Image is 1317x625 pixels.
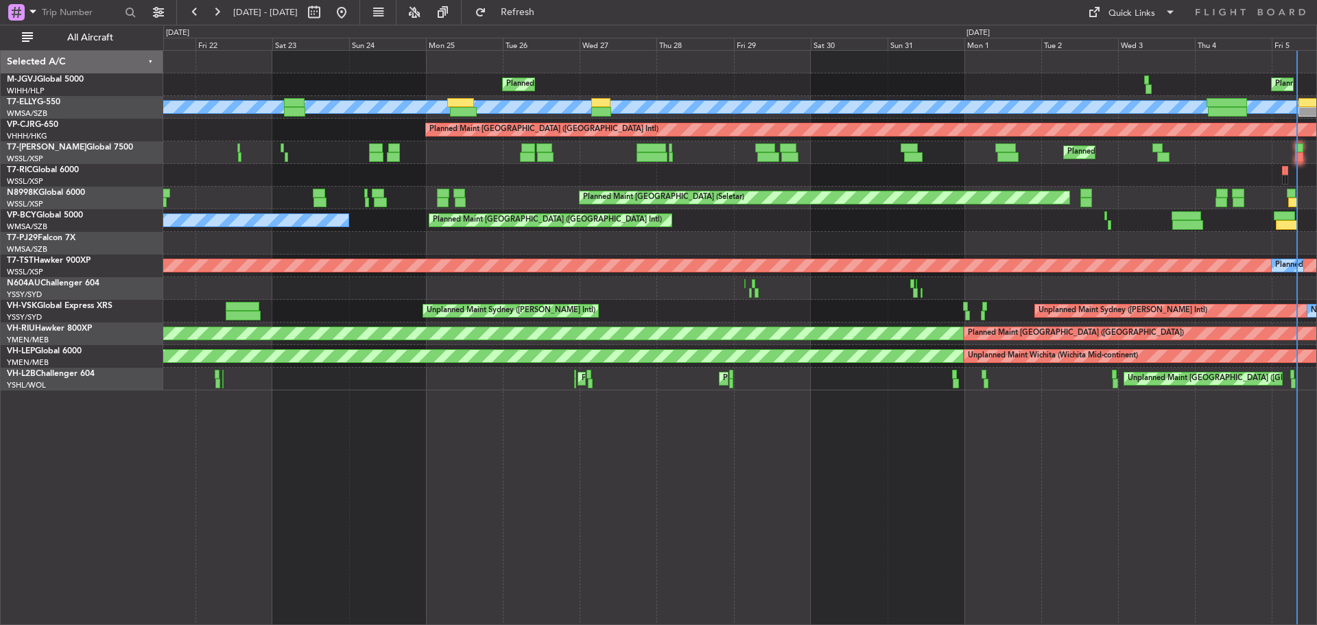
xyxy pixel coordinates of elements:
[7,98,60,106] a: T7-ELLYG-550
[7,257,91,265] a: T7-TSTHawker 900XP
[7,143,86,152] span: T7-[PERSON_NAME]
[7,347,82,355] a: VH-LEPGlobal 6000
[7,108,47,119] a: WMSA/SZB
[7,86,45,96] a: WIHH/HLP
[7,347,35,355] span: VH-LEP
[1118,38,1195,50] div: Wed 3
[7,302,37,310] span: VH-VSK
[7,380,46,390] a: YSHL/WOL
[7,211,36,220] span: VP-BCY
[503,38,580,50] div: Tue 26
[7,75,37,84] span: M-JGVJ
[7,222,47,232] a: WMSA/SZB
[7,325,92,333] a: VH-RIUHawker 800XP
[1195,38,1272,50] div: Thu 4
[1039,300,1207,321] div: Unplanned Maint Sydney ([PERSON_NAME] Intl)
[7,335,49,345] a: YMEN/MEB
[7,154,43,164] a: WSSL/XSP
[583,187,744,208] div: Planned Maint [GEOGRAPHIC_DATA] (Seletar)
[7,211,83,220] a: VP-BCYGlobal 5000
[580,38,656,50] div: Wed 27
[468,1,551,23] button: Refresh
[7,279,99,287] a: N604AUChallenger 604
[7,312,42,322] a: YSSY/SYD
[7,234,75,242] a: T7-PJ29Falcon 7X
[811,38,888,50] div: Sat 30
[489,8,547,17] span: Refresh
[42,2,121,23] input: Trip Number
[7,189,38,197] span: N8998K
[433,210,662,231] div: Planned Maint [GEOGRAPHIC_DATA] ([GEOGRAPHIC_DATA] Intl)
[1081,1,1183,23] button: Quick Links
[7,166,79,174] a: T7-RICGlobal 6000
[15,27,149,49] button: All Aircraft
[1067,142,1202,163] div: Planned Maint Dubai (Al Maktoum Intl)
[7,166,32,174] span: T7-RIC
[7,357,49,368] a: YMEN/MEB
[233,6,298,19] span: [DATE] - [DATE]
[7,234,38,242] span: T7-PJ29
[7,370,95,378] a: VH-L2BChallenger 604
[966,27,990,39] div: [DATE]
[7,325,35,333] span: VH-RIU
[964,38,1041,50] div: Mon 1
[7,75,84,84] a: M-JGVJGlobal 5000
[723,368,939,389] div: Planned Maint [GEOGRAPHIC_DATA] ([GEOGRAPHIC_DATA])
[7,244,47,255] a: WMSA/SZB
[7,121,35,129] span: VP-CJR
[349,38,426,50] div: Sun 24
[272,38,349,50] div: Sat 23
[166,27,189,39] div: [DATE]
[656,38,733,50] div: Thu 28
[195,38,272,50] div: Fri 22
[7,121,58,129] a: VP-CJRG-650
[7,131,47,141] a: VHHH/HKG
[7,199,43,209] a: WSSL/XSP
[888,38,964,50] div: Sun 31
[7,279,40,287] span: N604AU
[1041,38,1118,50] div: Tue 2
[7,143,133,152] a: T7-[PERSON_NAME]Global 7500
[506,74,677,95] div: Planned Maint [GEOGRAPHIC_DATA] (Halim Intl)
[7,302,112,310] a: VH-VSKGlobal Express XRS
[426,38,503,50] div: Mon 25
[7,98,37,106] span: T7-ELLY
[582,368,741,389] div: Planned Maint Sydney ([PERSON_NAME] Intl)
[7,176,43,187] a: WSSL/XSP
[7,267,43,277] a: WSSL/XSP
[427,300,595,321] div: Unplanned Maint Sydney ([PERSON_NAME] Intl)
[1108,7,1155,21] div: Quick Links
[734,38,811,50] div: Fri 29
[429,119,658,140] div: Planned Maint [GEOGRAPHIC_DATA] ([GEOGRAPHIC_DATA] Intl)
[36,33,145,43] span: All Aircraft
[7,290,42,300] a: YSSY/SYD
[7,257,34,265] span: T7-TST
[968,323,1184,344] div: Planned Maint [GEOGRAPHIC_DATA] ([GEOGRAPHIC_DATA])
[7,189,85,197] a: N8998KGlobal 6000
[968,346,1138,366] div: Unplanned Maint Wichita (Wichita Mid-continent)
[7,370,36,378] span: VH-L2B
